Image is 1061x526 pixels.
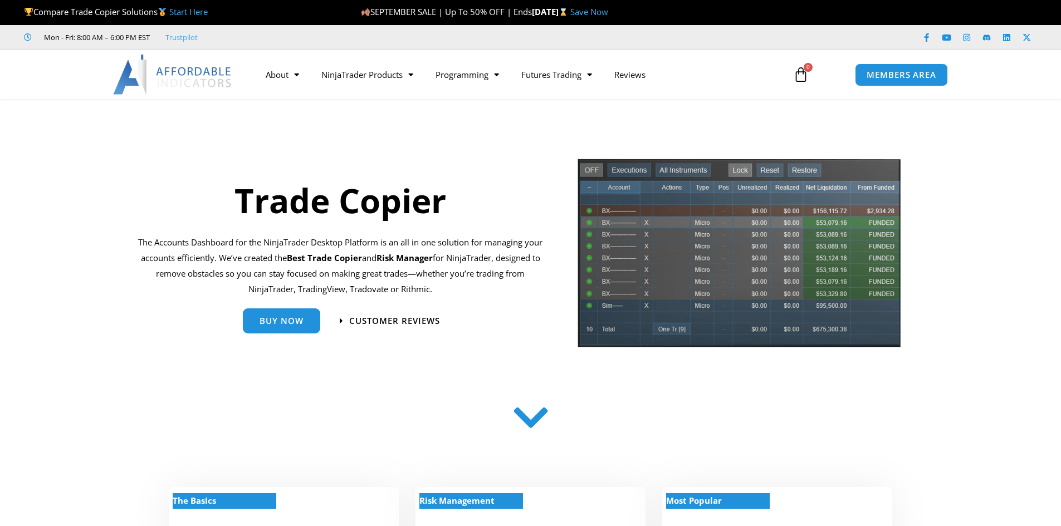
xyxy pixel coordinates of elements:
[377,252,433,263] strong: Risk Manager
[570,6,608,17] a: Save Now
[510,62,603,87] a: Futures Trading
[243,308,320,333] a: Buy Now
[349,317,440,325] span: Customer Reviews
[776,58,825,91] a: 0
[532,6,570,17] strong: [DATE]
[25,8,33,16] img: 🏆
[424,62,510,87] a: Programming
[24,6,208,17] span: Compare Trade Copier Solutions
[361,8,370,16] img: 🍂
[260,317,304,325] span: Buy Now
[576,158,902,356] img: tradecopier | Affordable Indicators – NinjaTrader
[340,317,440,325] a: Customer Reviews
[287,252,362,263] b: Best Trade Copier
[158,8,167,16] img: 🥇
[255,62,310,87] a: About
[41,31,150,44] span: Mon - Fri: 8:00 AM – 6:00 PM EST
[559,8,568,16] img: ⌛
[804,63,813,72] span: 0
[165,31,198,44] a: Trustpilot
[666,495,722,506] strong: Most Popular
[855,63,948,86] a: MEMBERS AREA
[113,55,233,95] img: LogoAI | Affordable Indicators – NinjaTrader
[173,495,216,506] strong: The Basics
[169,6,208,17] a: Start Here
[419,495,495,506] strong: Risk Management
[867,71,936,79] span: MEMBERS AREA
[138,235,543,297] p: The Accounts Dashboard for the NinjaTrader Desktop Platform is an all in one solution for managin...
[138,177,543,224] h1: Trade Copier
[310,62,424,87] a: NinjaTrader Products
[603,62,657,87] a: Reviews
[361,6,532,17] span: SEPTEMBER SALE | Up To 50% OFF | Ends
[255,62,780,87] nav: Menu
